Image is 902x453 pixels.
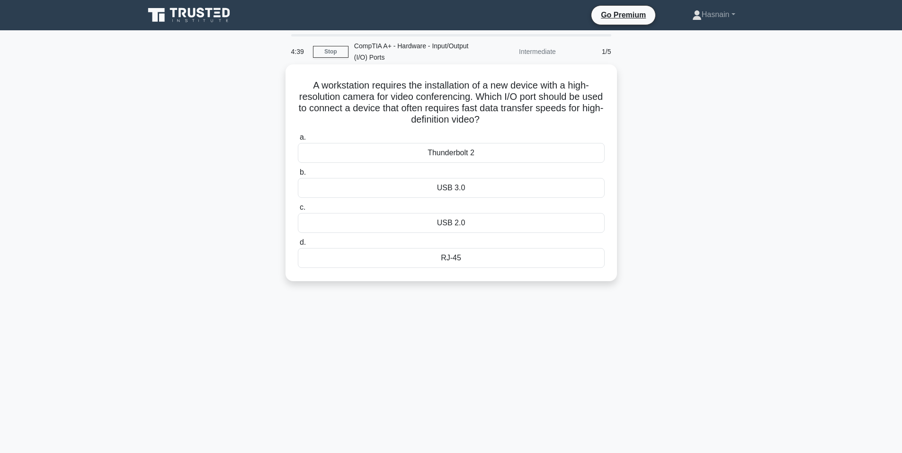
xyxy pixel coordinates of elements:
span: a. [300,133,306,141]
div: Thunderbolt 2 [298,143,605,163]
div: CompTIA A+ - Hardware - Input/Output (I/O) Ports [348,36,479,67]
a: Stop [313,46,348,58]
a: Hasnain [670,5,758,24]
div: Intermediate [479,42,562,61]
div: USB 2.0 [298,213,605,233]
div: USB 3.0 [298,178,605,198]
div: 4:39 [286,42,313,61]
a: Go Premium [595,9,652,21]
div: 1/5 [562,42,617,61]
div: RJ-45 [298,248,605,268]
span: b. [300,168,306,176]
span: c. [300,203,305,211]
h5: A workstation requires the installation of a new device with a high-resolution camera for video c... [297,80,606,126]
span: d. [300,238,306,246]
